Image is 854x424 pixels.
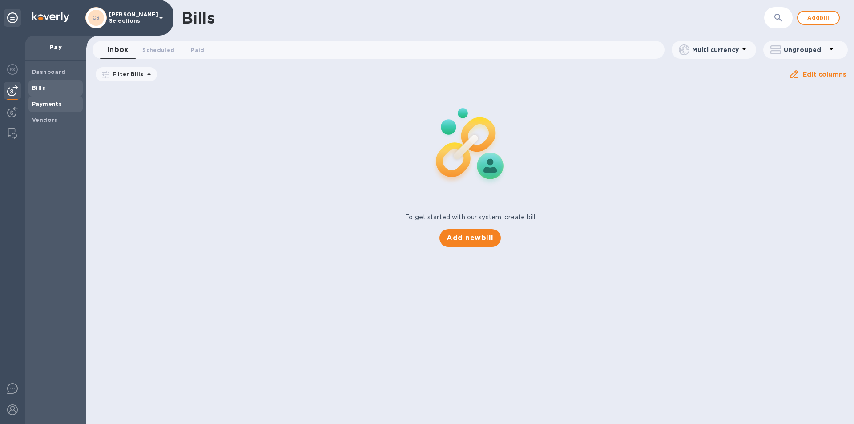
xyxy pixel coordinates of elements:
span: Scheduled [142,45,174,55]
p: To get started with our system, create bill [405,213,535,222]
p: Ungrouped [784,45,826,54]
b: Dashboard [32,69,66,75]
img: Foreign exchange [7,64,18,75]
b: Payments [32,101,62,107]
button: Addbill [797,11,840,25]
div: Unpin categories [4,9,21,27]
span: Add new bill [447,233,493,243]
p: [PERSON_NAME] Selections [109,12,153,24]
p: Filter Bills [109,70,144,78]
b: Vendors [32,117,58,123]
b: Bills [32,85,45,91]
span: Inbox [107,44,128,56]
img: Logo [32,12,69,22]
button: Add newbill [439,229,500,247]
span: Paid [191,45,204,55]
u: Edit columns [803,71,846,78]
h1: Bills [181,8,214,27]
p: Pay [32,43,79,52]
span: Add bill [805,12,832,23]
b: CS [92,14,100,21]
p: Multi currency [692,45,739,54]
